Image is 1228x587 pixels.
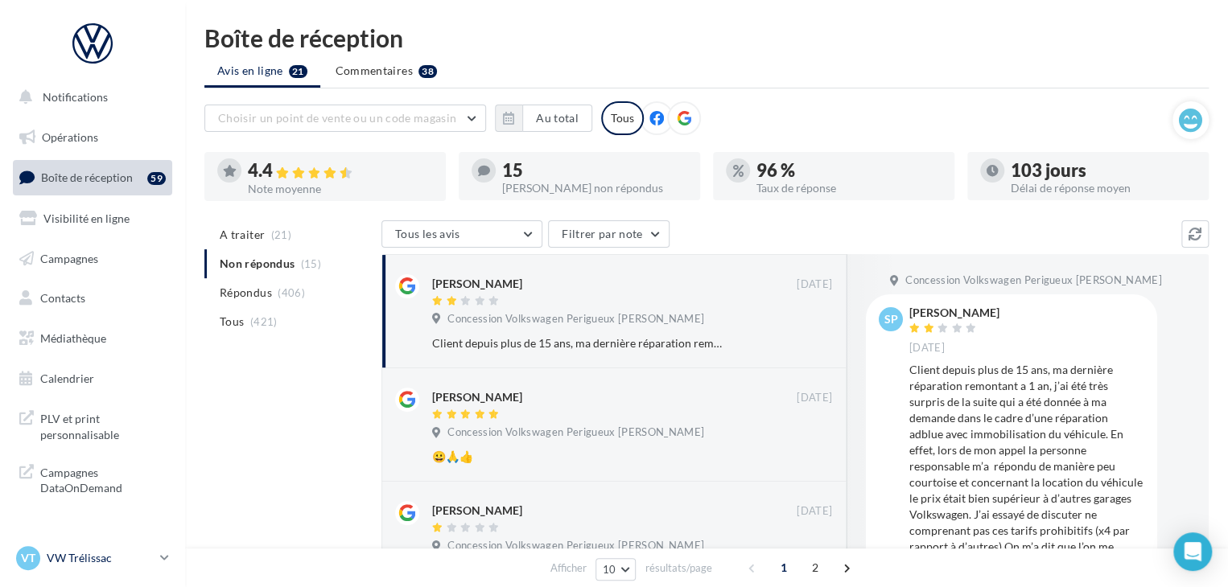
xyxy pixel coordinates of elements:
[432,503,522,519] div: [PERSON_NAME]
[447,539,704,553] span: Concession Volkswagen Perigueux [PERSON_NAME]
[220,227,265,243] span: A traiter
[447,425,704,440] span: Concession Volkswagen Perigueux [PERSON_NAME]
[220,314,244,330] span: Tous
[495,105,592,132] button: Au total
[10,281,175,315] a: Contacts
[218,111,456,125] span: Choisir un point de vente ou un code magasin
[40,371,94,385] span: Calendrier
[336,63,413,79] span: Commentaires
[909,307,999,318] div: [PERSON_NAME]
[40,462,166,496] span: Campagnes DataOnDemand
[13,543,172,573] a: VT VW Trélissac
[905,273,1162,288] span: Concession Volkswagen Perigueux [PERSON_NAME]
[1173,532,1212,571] div: Open Intercom Messenger
[418,65,437,78] div: 38
[447,312,704,326] span: Concession Volkswagen Perigueux [PERSON_NAME]
[1011,162,1196,179] div: 103 jours
[432,449,727,465] div: 😀🙏👍
[41,170,133,184] span: Boîte de réception
[502,183,687,194] div: [PERSON_NAME] non répondus
[909,341,945,355] span: [DATE]
[204,26,1209,50] div: Boîte de réception
[432,335,727,351] div: Client depuis plus de 15 ans, ma dernière réparation remontant a 1 an, j’ai été très surpris de l...
[10,80,169,114] button: Notifications
[10,242,175,276] a: Campagnes
[43,90,108,104] span: Notifications
[10,121,175,154] a: Opérations
[204,105,486,132] button: Choisir un point de vente ou un code magasin
[884,311,898,327] span: sp
[645,560,711,576] span: résultats/page
[603,563,616,576] span: 10
[42,130,98,144] span: Opérations
[250,315,278,328] span: (421)
[797,391,832,405] span: [DATE]
[548,220,670,248] button: Filtrer par note
[10,160,175,195] a: Boîte de réception59
[522,105,592,132] button: Au total
[1011,183,1196,194] div: Délai de réponse moyen
[601,101,644,135] div: Tous
[432,389,522,405] div: [PERSON_NAME]
[40,331,106,345] span: Médiathèque
[756,183,942,194] div: Taux de réponse
[771,555,797,581] span: 1
[797,277,832,292] span: [DATE]
[802,555,828,581] span: 2
[10,401,175,449] a: PLV et print personnalisable
[550,560,587,576] span: Afficher
[47,550,154,566] p: VW Trélissac
[502,162,687,179] div: 15
[381,220,542,248] button: Tous les avis
[10,322,175,355] a: Médiathèque
[248,162,433,180] div: 4.4
[10,455,175,503] a: Campagnes DataOnDemand
[432,276,522,292] div: [PERSON_NAME]
[220,285,272,301] span: Répondus
[40,291,85,305] span: Contacts
[10,202,175,236] a: Visibilité en ligne
[43,211,130,225] span: Visibilité en ligne
[395,227,460,240] span: Tous les avis
[271,228,291,241] span: (21)
[40,251,98,265] span: Campagnes
[40,408,166,442] span: PLV et print personnalisable
[756,162,942,179] div: 96 %
[595,558,637,581] button: 10
[10,362,175,396] a: Calendrier
[797,504,832,519] span: [DATE]
[248,183,433,195] div: Note moyenne
[21,550,35,566] span: VT
[147,172,166,185] div: 59
[278,286,305,299] span: (406)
